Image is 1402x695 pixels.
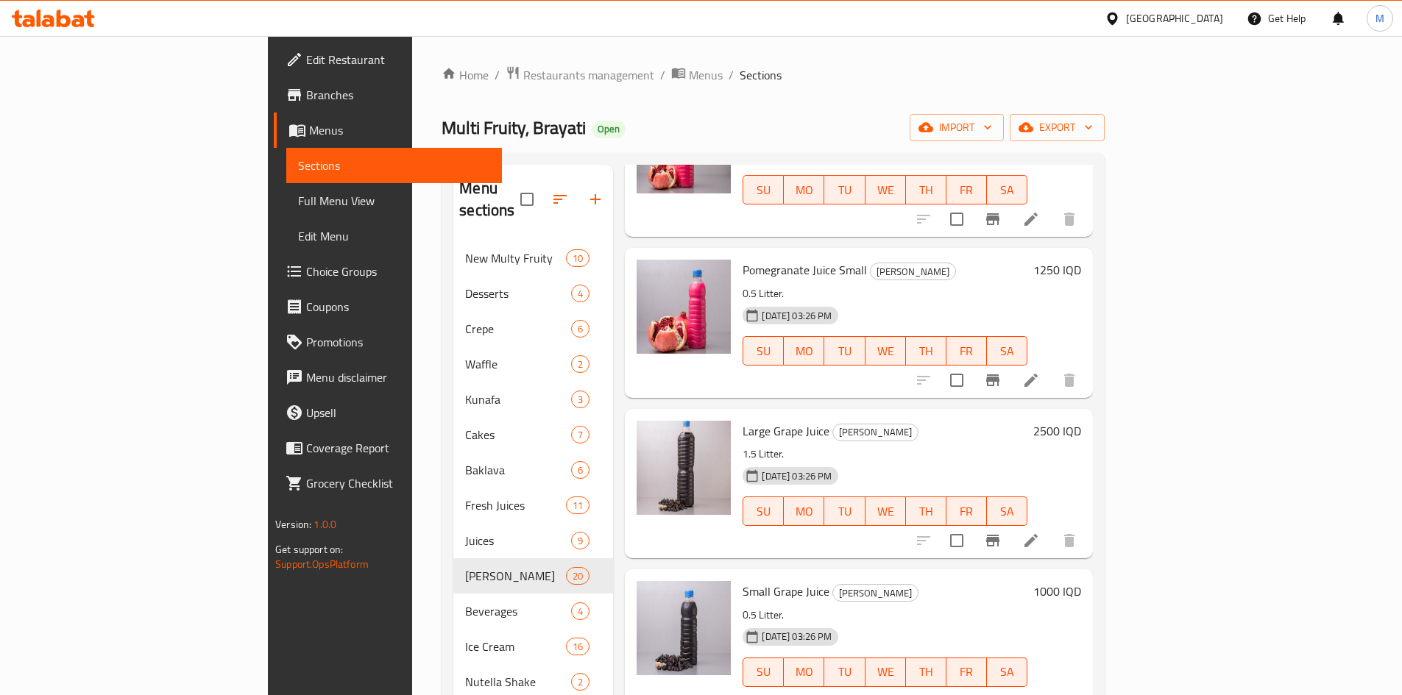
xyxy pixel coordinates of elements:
[941,525,972,556] span: Select to update
[871,661,900,682] span: WE
[274,289,502,324] a: Coupons
[906,175,946,204] button: TH
[286,183,502,218] a: Full Menu View
[274,430,502,466] a: Coverage Report
[743,580,829,602] span: Small Grape Juice
[453,523,613,558] div: Juices9
[871,263,955,280] span: [PERSON_NAME]
[465,320,571,338] div: Crepe
[993,341,1022,362] span: SA
[542,182,578,217] span: Sort sections
[921,118,992,137] span: import
[465,602,571,620] span: Beverages
[465,496,566,514] span: Fresh Juices
[465,285,571,302] span: Desserts
[671,65,723,85] a: Menus
[571,285,590,302] div: items
[275,515,311,534] span: Version:
[756,469,838,483] span: [DATE] 03:26 PM
[833,585,918,602] span: [PERSON_NAME]
[572,675,589,689] span: 2
[306,51,490,68] span: Edit Restaurant
[993,661,1022,682] span: SA
[511,184,542,215] span: Select all sections
[865,336,906,366] button: WE
[952,341,981,362] span: FR
[453,382,613,417] div: Kunafa3
[1376,10,1384,26] span: M
[465,249,566,267] div: New Multy Fruity
[1022,118,1093,137] span: export
[740,66,782,84] span: Sections
[830,661,859,682] span: TU
[314,515,336,534] span: 1.0.0
[465,461,571,479] span: Baklava
[567,569,589,583] span: 20
[743,259,867,281] span: Pomegranate Juice Small
[453,558,613,594] div: [PERSON_NAME]20
[306,474,490,492] span: Grocery Checklist
[865,175,906,204] button: WE
[1052,523,1087,558] button: delete
[830,179,859,201] span: TU
[571,355,590,373] div: items
[871,501,900,522] span: WE
[571,532,590,549] div: items
[578,182,613,217] button: Add section
[298,157,490,174] span: Sections
[465,638,566,655] span: Ice Cream
[729,66,734,84] li: /
[952,661,981,682] span: FR
[592,123,626,135] span: Open
[274,77,502,113] a: Branches
[987,175,1027,204] button: SA
[660,66,665,84] li: /
[749,661,778,682] span: SU
[275,540,343,559] span: Get support on:
[571,673,590,691] div: items
[743,606,1027,624] p: 0.5 Litter.
[975,363,1010,398] button: Branch-specific-item
[637,260,731,354] img: Pomegranate Juice Small
[756,630,838,644] span: [DATE] 03:26 PM
[465,673,571,691] span: Nutella Shake
[830,341,859,362] span: TU
[453,452,613,488] div: Baklava6
[941,204,972,235] span: Select to update
[833,424,918,441] span: [PERSON_NAME]
[824,336,865,366] button: TU
[453,629,613,664] div: Ice Cream16
[987,336,1027,366] button: SA
[987,657,1027,687] button: SA
[572,605,589,619] span: 4
[1022,532,1040,549] a: Edit menu item
[865,496,906,526] button: WE
[298,192,490,210] span: Full Menu View
[306,333,490,351] span: Promotions
[465,426,571,443] span: Cakes
[912,179,941,201] span: TH
[442,111,586,144] span: Multi Fruity, Brayati
[572,428,589,442] span: 7
[832,584,918,602] div: Juice Bottles
[453,276,613,311] div: Desserts4
[637,421,731,515] img: Large Grape Juice
[749,501,778,522] span: SU
[743,420,829,442] span: Large Grape Juice
[784,175,824,204] button: MO
[756,309,838,323] span: [DATE] 03:26 PM
[946,496,987,526] button: FR
[506,65,654,85] a: Restaurants management
[274,324,502,360] a: Promotions
[1033,581,1081,602] h6: 1000 IQD
[824,175,865,204] button: TU
[906,336,946,366] button: TH
[567,499,589,513] span: 11
[572,534,589,548] span: 9
[946,336,987,366] button: FR
[1126,10,1223,26] div: [GEOGRAPHIC_DATA]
